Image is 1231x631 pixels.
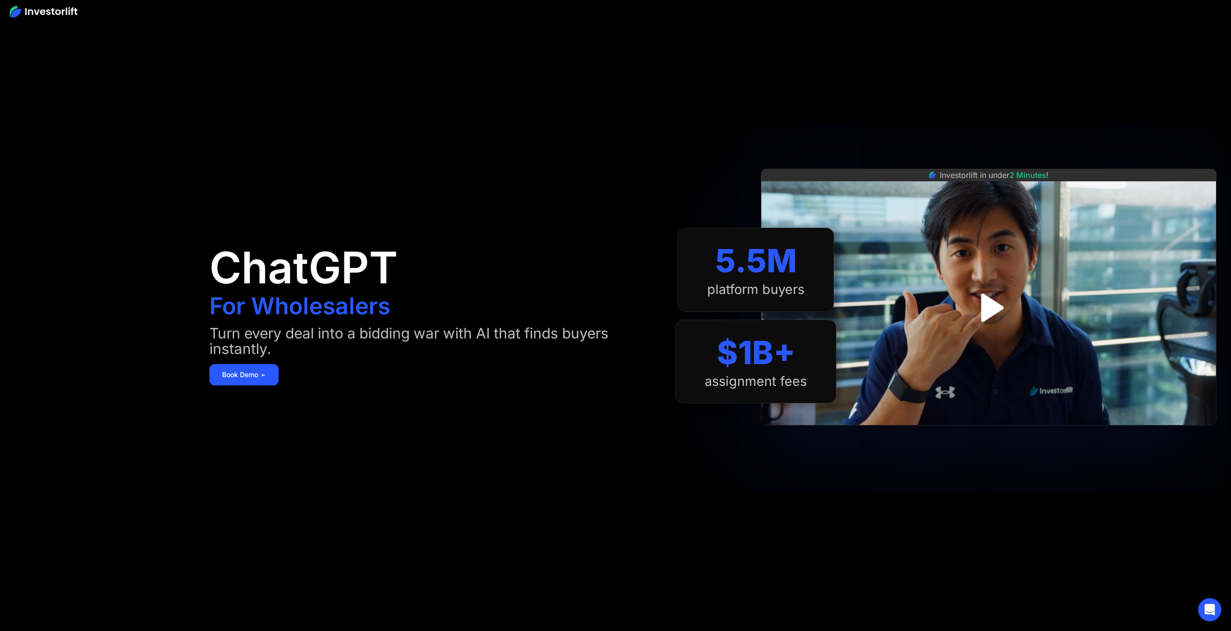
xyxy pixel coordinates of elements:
iframe: Customer reviews powered by Trustpilot [916,430,1061,442]
span: 2 Minutes [1009,170,1046,180]
div: assignment fees [705,374,807,389]
div: $1B+ [717,334,795,372]
a: Book Demo ➢ [209,364,279,385]
h1: ChatGPT [209,246,398,290]
div: Turn every deal into a bidding war with AI that finds buyers instantly. [209,325,656,356]
h1: For Wholesalers [209,294,390,318]
div: 5.5M [715,242,797,280]
a: open lightbox [967,286,1010,329]
div: Open Intercom Messenger [1198,598,1221,621]
div: platform buyers [707,282,804,297]
div: Investorlift in under ! [940,169,1049,181]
